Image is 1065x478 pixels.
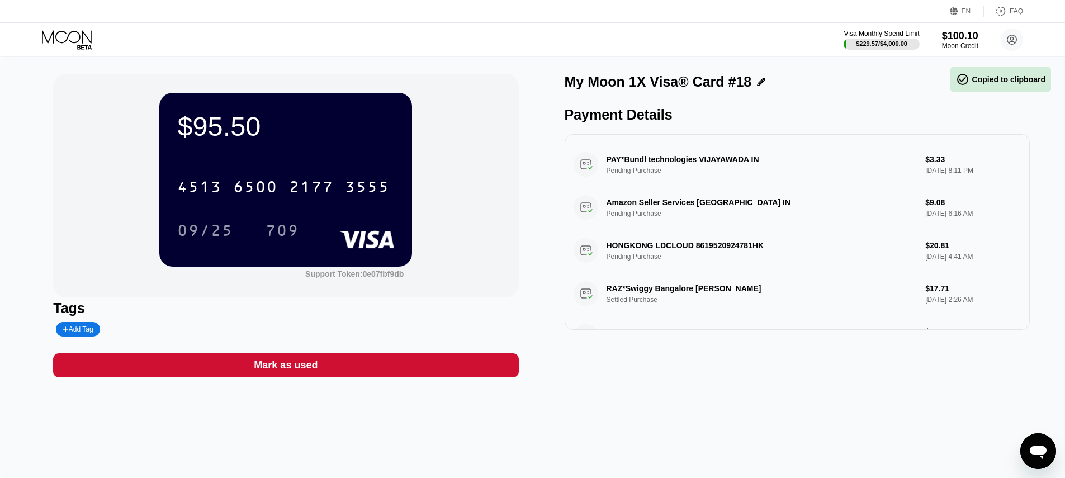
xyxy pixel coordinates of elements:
div: 4513650021773555 [171,173,396,201]
div: FAQ [1010,7,1023,15]
div: Copied to clipboard [956,73,1045,86]
div: Add Tag [63,325,93,333]
iframe: Button to launch messaging window [1020,433,1056,469]
div: 2177 [289,179,334,197]
span:  [956,73,969,86]
div: EN [962,7,971,15]
div: Visa Monthly Spend Limit [844,30,919,37]
div: $100.10 [942,30,978,42]
div: Mark as used [254,359,318,372]
div: 6500 [233,179,278,197]
div: $229.57 / $4,000.00 [856,40,907,47]
div: Tags [53,300,518,316]
div: 09/25 [169,216,242,244]
div: $100.10Moon Credit [942,30,978,50]
div: EN [950,6,984,17]
div: FAQ [984,6,1023,17]
div: Support Token:0e07fbf9db [305,269,404,278]
div: Add Tag [56,322,100,337]
div: Mark as used [53,353,518,377]
div: 3555 [345,179,390,197]
div: Visa Monthly Spend Limit$229.57/$4,000.00 [844,30,919,50]
div: 09/25 [177,223,233,241]
div: My Moon 1X Visa® Card #18 [565,74,752,90]
div: 4513 [177,179,222,197]
div: Support Token: 0e07fbf9db [305,269,404,278]
div: Moon Credit [942,42,978,50]
div: Payment Details [565,107,1030,123]
div: 709 [257,216,307,244]
div: 709 [266,223,299,241]
div: $95.50 [177,111,394,142]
